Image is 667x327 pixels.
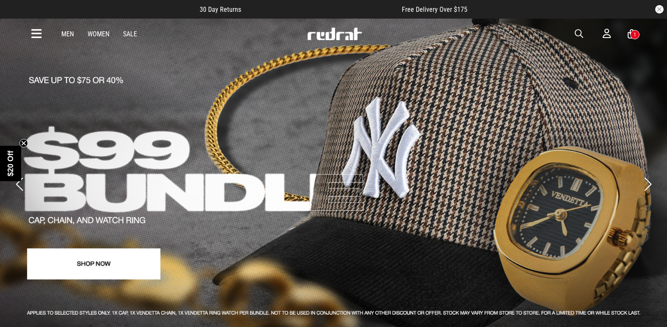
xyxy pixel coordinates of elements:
[123,30,137,38] a: Sale
[6,150,15,176] span: $20 Off
[88,30,110,38] a: Women
[307,27,362,40] img: Redrat logo
[402,5,467,14] span: Free Delivery Over $175
[200,5,241,14] span: 30 Day Returns
[634,32,636,38] div: 1
[61,30,74,38] a: Men
[642,175,653,193] button: Next slide
[14,175,25,193] button: Previous slide
[19,139,28,147] button: Close teaser
[628,30,636,38] a: 1
[258,5,385,14] iframe: Customer reviews powered by Trustpilot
